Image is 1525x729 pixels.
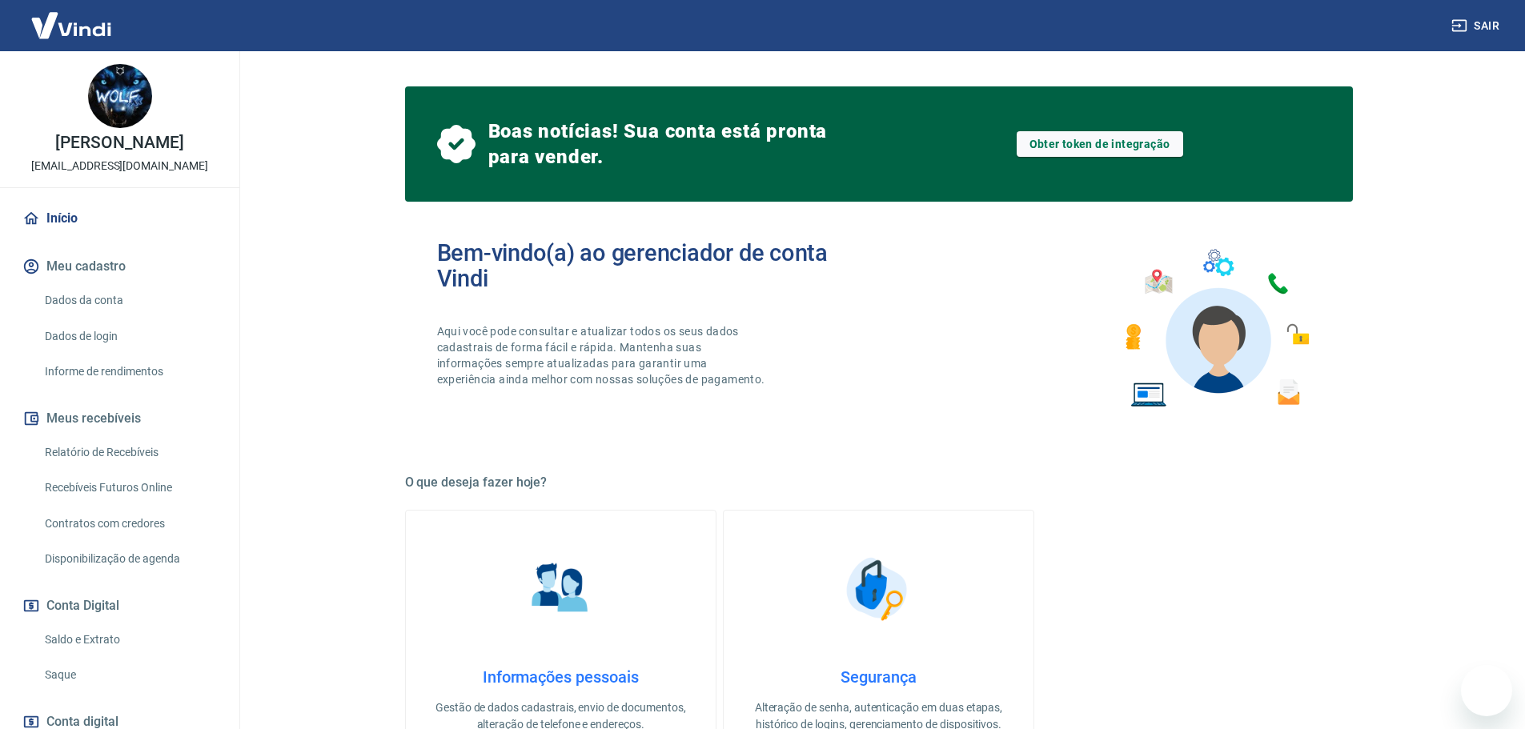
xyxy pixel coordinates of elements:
button: Meu cadastro [19,249,220,284]
h4: Segurança [749,667,1008,687]
h4: Informações pessoais [431,667,690,687]
img: Segurança [838,549,918,629]
a: Disponibilização de agenda [38,543,220,575]
p: Aqui você pode consultar e atualizar todos os seus dados cadastrais de forma fácil e rápida. Mant... [437,323,769,387]
iframe: Botão para abrir a janela de mensagens, conversa em andamento [1461,665,1512,716]
a: Dados da conta [38,284,220,317]
h2: Bem-vindo(a) ao gerenciador de conta Vindi [437,240,879,291]
a: Contratos com credores [38,507,220,540]
img: Imagem de um avatar masculino com diversos icones exemplificando as funcionalidades do gerenciado... [1111,240,1321,417]
img: Informações pessoais [520,549,600,629]
span: Boas notícias! Sua conta está pronta para vender. [488,118,834,170]
a: Obter token de integração [1017,131,1183,157]
a: Informe de rendimentos [38,355,220,388]
a: Início [19,201,220,236]
p: [EMAIL_ADDRESS][DOMAIN_NAME] [31,158,208,174]
p: [PERSON_NAME] [55,134,183,151]
a: Saldo e Extrato [38,623,220,656]
img: ede0af80-2e73-48d3-bf7f-3b27aaefe703.jpeg [88,64,152,128]
h5: O que deseja fazer hoje? [405,475,1353,491]
a: Saque [38,659,220,691]
button: Meus recebíveis [19,401,220,436]
a: Dados de login [38,320,220,353]
a: Recebíveis Futuros Online [38,471,220,504]
button: Sair [1448,11,1506,41]
button: Conta Digital [19,588,220,623]
a: Relatório de Recebíveis [38,436,220,469]
img: Vindi [19,1,123,50]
